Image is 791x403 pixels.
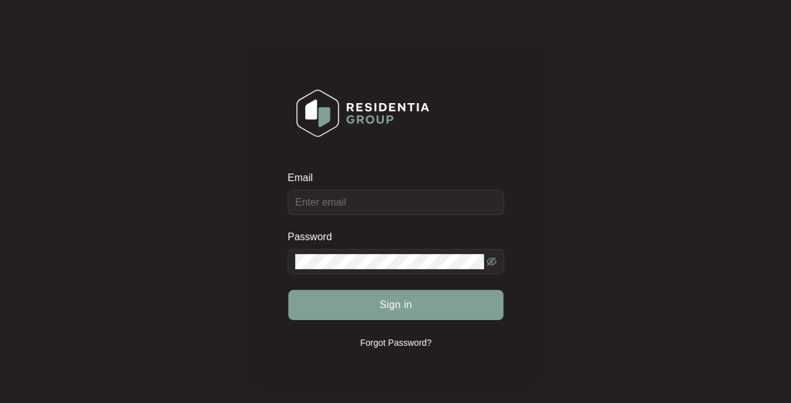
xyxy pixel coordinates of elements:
span: eye-invisible [486,257,496,267]
input: Email [288,190,504,215]
label: Password [288,231,341,243]
p: Forgot Password? [360,336,432,349]
button: Sign in [288,290,503,320]
img: Login Logo [288,81,437,145]
input: Password [295,254,484,269]
span: Sign in [379,297,412,312]
label: Email [288,172,322,184]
